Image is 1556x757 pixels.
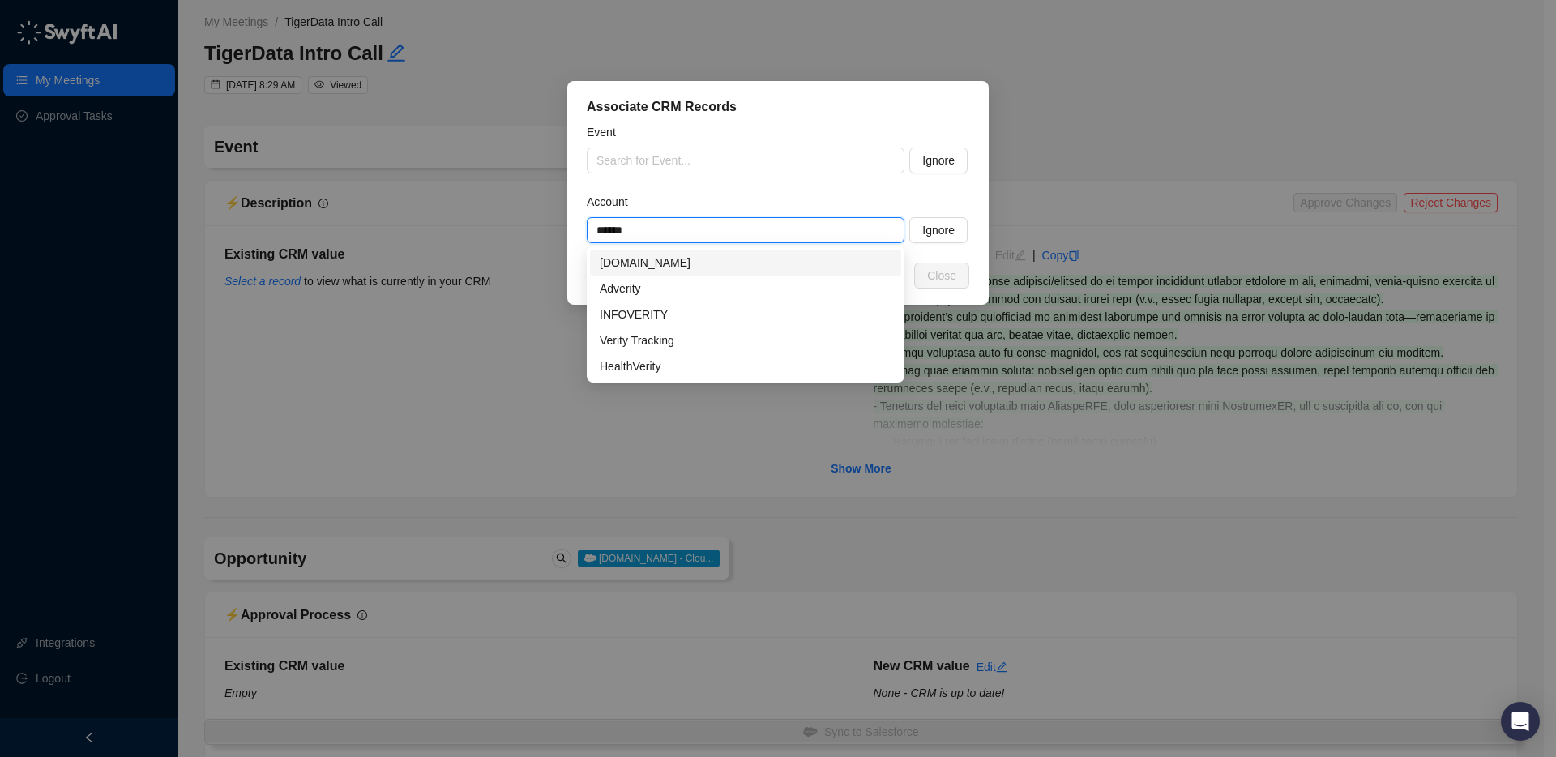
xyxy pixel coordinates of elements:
div: Verity Tracking [600,331,891,349]
div: Associate CRM Records [587,97,969,117]
div: Adverity [600,280,891,297]
div: HealthVerity [590,353,901,379]
button: Close [914,263,969,289]
div: [DOMAIN_NAME] [600,254,891,272]
button: Ignore [909,148,968,173]
div: verity.global [590,250,901,276]
div: HealthVerity [600,357,891,375]
button: Ignore [909,217,968,243]
span: Ignore [922,152,955,169]
div: Adverity [590,276,901,302]
div: INFOVERITY [600,306,891,323]
div: INFOVERITY [590,302,901,327]
div: Open Intercom Messenger [1501,702,1540,741]
label: Account [587,193,639,211]
div: Verity Tracking [590,327,901,353]
label: Event [587,123,627,141]
span: close-circle [886,225,896,235]
span: Ignore [922,221,955,239]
